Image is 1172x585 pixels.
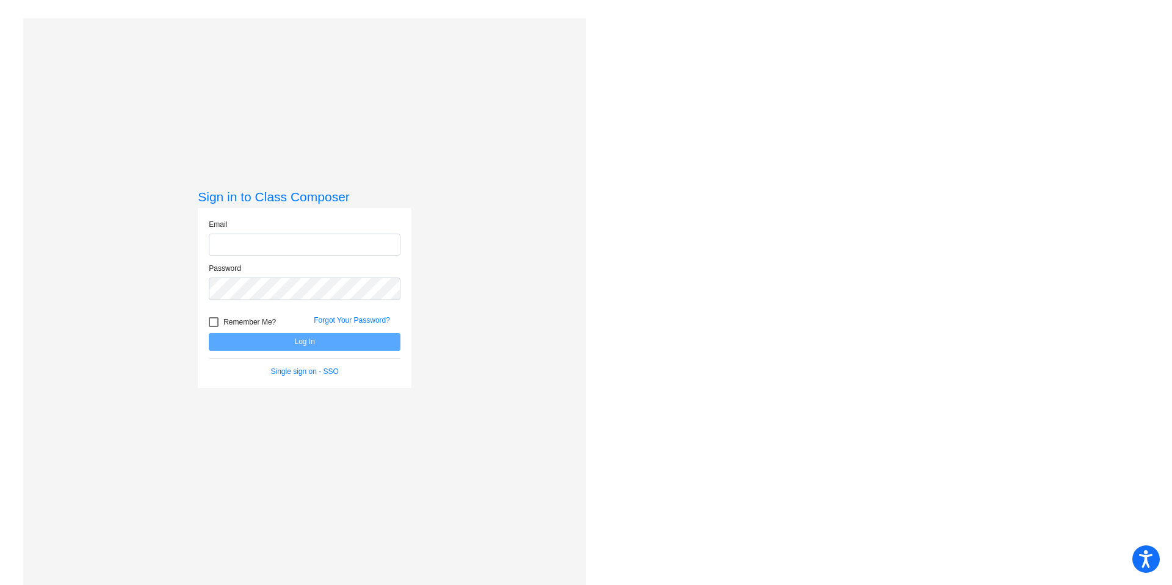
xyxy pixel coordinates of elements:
[209,219,227,230] label: Email
[271,367,339,376] a: Single sign on - SSO
[223,315,276,329] span: Remember Me?
[209,263,241,274] label: Password
[209,333,400,351] button: Log In
[198,189,411,204] h3: Sign in to Class Composer
[314,316,390,325] a: Forgot Your Password?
